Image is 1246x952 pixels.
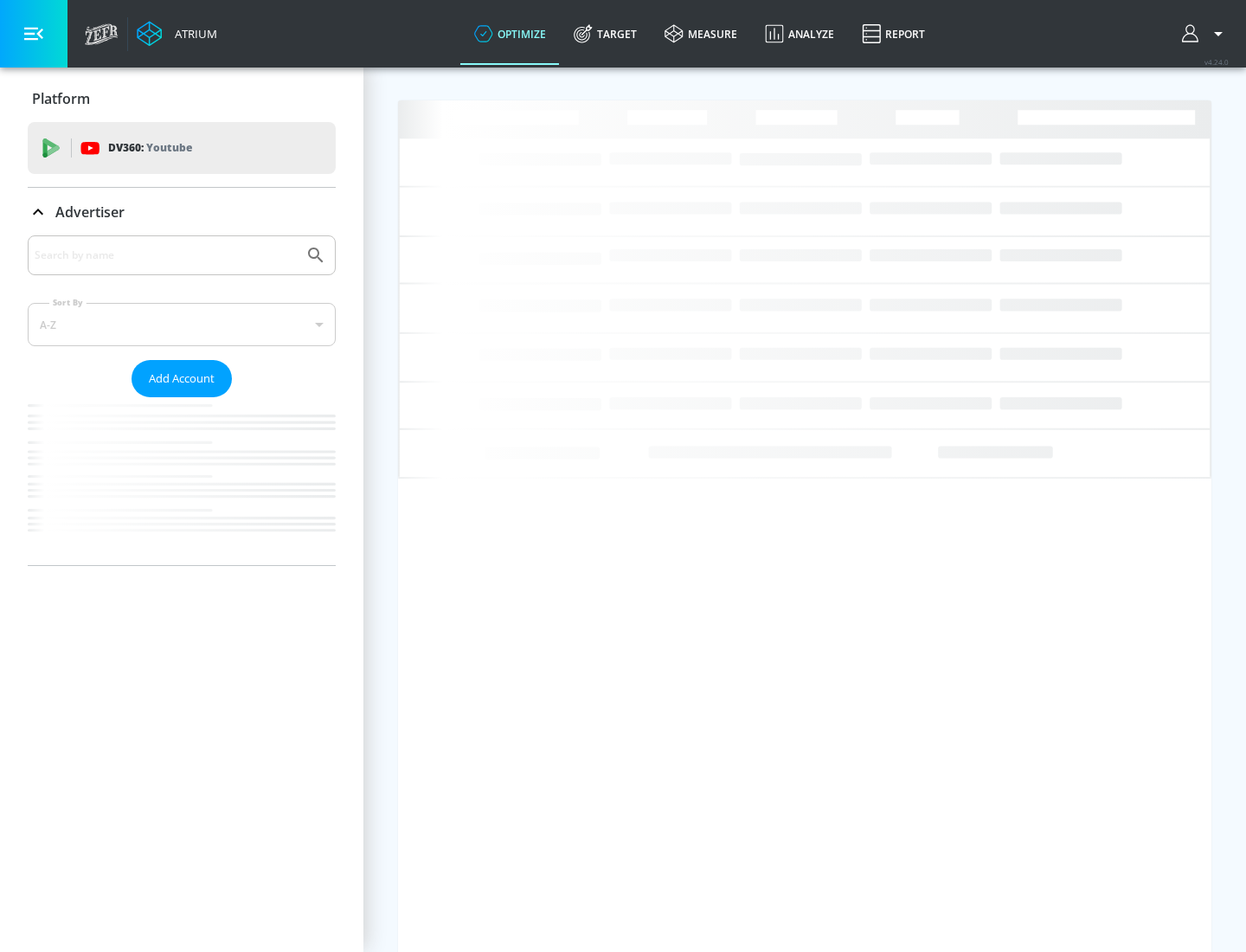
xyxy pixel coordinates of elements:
p: DV360: [108,138,192,158]
nav: list of Advertiser [28,397,336,565]
input: Search by name [35,244,297,267]
a: optimize [460,3,560,65]
label: Sort By [49,297,87,308]
a: Analyze [751,3,848,65]
div: Advertiser [28,235,336,565]
a: measure [651,3,751,65]
a: Target [560,3,651,65]
p: Youtube [146,138,192,157]
button: Add Account [132,360,232,397]
span: v 4.24.0 [1204,57,1229,67]
p: Platform [32,89,90,108]
span: Add Account [149,369,215,389]
div: DV360: Youtube [28,122,336,174]
div: Platform [28,74,336,123]
div: Advertiser [28,188,336,236]
div: A-Z [28,303,336,346]
a: Report [848,3,939,65]
p: Advertiser [55,203,125,222]
div: Atrium [168,26,217,42]
a: Atrium [137,21,217,47]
